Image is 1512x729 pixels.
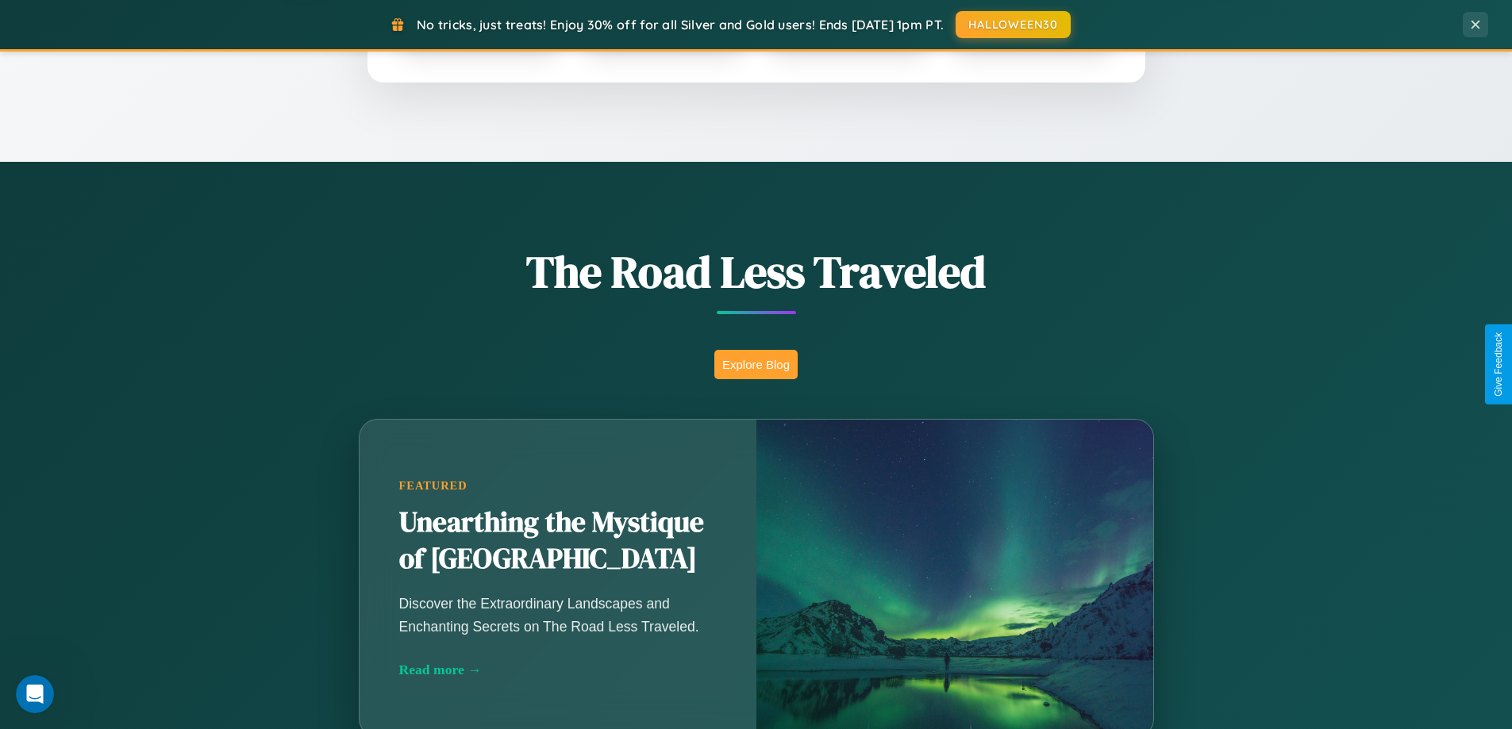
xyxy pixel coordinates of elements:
div: Featured [399,479,717,493]
button: HALLOWEEN30 [956,11,1071,38]
div: Open Intercom Messenger [6,6,295,50]
iframe: Intercom live chat [16,675,54,713]
h1: The Road Less Traveled [280,241,1233,302]
h2: Unearthing the Mystique of [GEOGRAPHIC_DATA] [399,505,717,577]
button: Explore Blog [714,350,798,379]
span: No tricks, just treats! Enjoy 30% off for all Silver and Gold users! Ends [DATE] 1pm PT. [417,17,944,33]
div: Read more → [399,662,717,678]
p: Discover the Extraordinary Landscapes and Enchanting Secrets on The Road Less Traveled. [399,593,717,637]
div: Give Feedback [1493,332,1504,397]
